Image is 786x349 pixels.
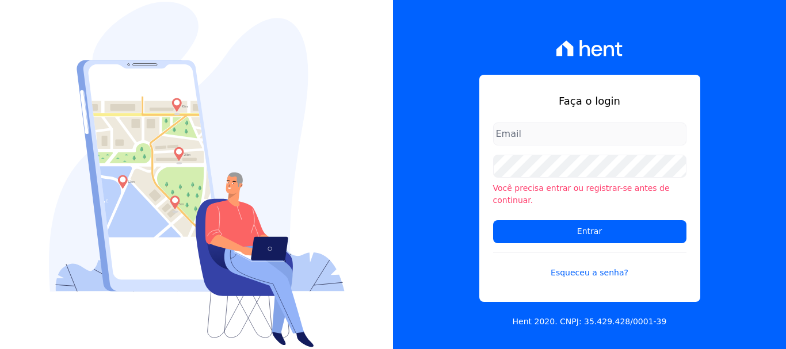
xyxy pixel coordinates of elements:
[493,252,686,279] a: Esqueceu a senha?
[493,93,686,109] h1: Faça o login
[513,316,667,328] p: Hent 2020. CNPJ: 35.429.428/0001-39
[493,182,686,206] li: Você precisa entrar ou registrar-se antes de continuar.
[49,2,345,347] img: Login
[493,122,686,145] input: Email
[493,220,686,243] input: Entrar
